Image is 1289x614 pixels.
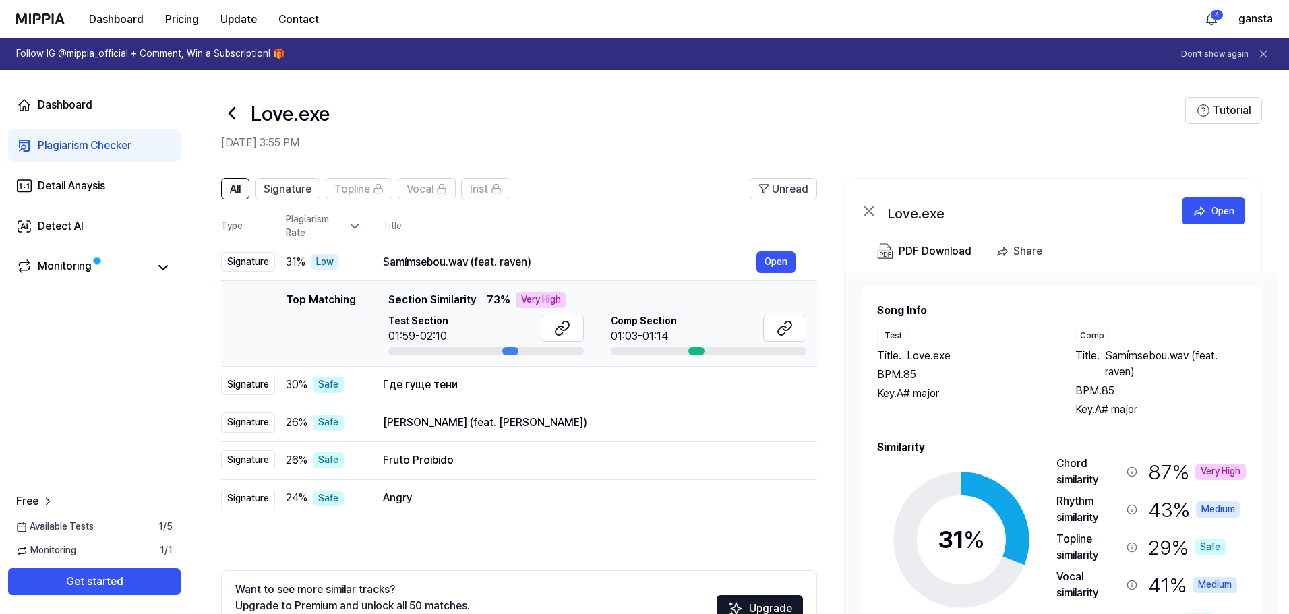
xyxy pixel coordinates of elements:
[286,377,307,393] span: 30 %
[221,135,1185,151] h2: [DATE] 3:55 PM
[877,243,893,259] img: PDF Download
[1148,456,1246,488] div: 87 %
[877,367,1048,383] div: BPM. 85
[899,243,971,260] div: PDF Download
[1211,204,1234,218] div: Open
[1075,402,1247,418] div: Key. A# major
[1203,11,1220,27] img: 알림
[1013,243,1042,260] div: Share
[1201,8,1222,30] button: 알림4
[38,218,84,235] div: Detect AI
[877,439,1246,456] h2: Similarity
[78,6,154,33] button: Dashboard
[8,210,181,243] a: Detect AI
[383,490,796,506] div: Angry
[8,170,181,202] a: Detail Anaysis
[1196,501,1240,518] div: Medium
[877,303,1246,319] h2: Song Info
[388,315,448,328] span: Test Section
[311,254,339,270] div: Low
[158,520,173,534] span: 1 / 5
[16,47,284,61] h1: Follow IG @mippia_official + Comment, Win a Subscription! 🎁
[313,491,344,507] div: Safe
[251,99,330,127] h1: Love.exe
[1056,569,1121,601] div: Vocal similarity
[383,415,796,431] div: [PERSON_NAME] (feat. [PERSON_NAME])
[1181,49,1249,60] button: Don't show again
[221,489,275,509] div: Signature
[383,452,796,468] div: Fruto Proibido
[1238,11,1273,27] button: gansta
[611,315,677,328] span: Comp Section
[38,258,92,277] div: Monitoring
[388,328,448,344] div: 01:59-02:10
[772,181,808,197] span: Unread
[1185,97,1262,124] button: Tutorial
[16,258,148,277] a: Monitoring
[874,238,974,265] button: PDF Download
[461,178,510,199] button: Inst
[313,415,344,431] div: Safe
[286,292,356,355] div: Top Matching
[470,181,488,197] span: Inst
[756,251,796,273] button: Open
[221,210,275,243] th: Type
[1075,383,1247,399] div: BPM. 85
[1148,531,1226,563] div: 29 %
[16,544,76,557] span: Monitoring
[1056,456,1121,488] div: Chord similarity
[1056,493,1121,526] div: Rhythm similarity
[383,254,756,270] div: Samímsebou.wav (feat. raven)
[268,6,330,33] button: Contact
[877,348,901,364] span: Title .
[383,377,796,393] div: Где гуще тени
[313,377,344,393] div: Safe
[235,582,470,614] div: Want to see more similar tracks? Upgrade to Premium and unlock all 50 matches.
[16,493,38,510] span: Free
[1148,569,1237,601] div: 41 %
[1056,531,1121,563] div: Topline similarity
[313,452,344,468] div: Safe
[938,522,985,558] div: 31
[154,6,210,33] button: Pricing
[38,137,131,154] div: Plagiarism Checker
[1182,197,1245,224] button: Open
[1195,539,1226,555] div: Safe
[286,213,361,239] div: Plagiarism Rate
[877,386,1048,402] div: Key. A# major
[407,181,433,197] span: Vocal
[8,129,181,162] a: Plagiarism Checker
[1193,577,1237,593] div: Medium
[1075,348,1100,380] span: Title .
[38,178,105,194] div: Detail Anaysis
[221,450,275,470] div: Signature
[255,178,320,199] button: Signature
[221,252,275,272] div: Signature
[1075,330,1109,342] div: Comp
[210,1,268,38] a: Update
[398,178,456,199] button: Vocal
[230,181,241,197] span: All
[210,6,268,33] button: Update
[286,415,307,431] span: 26 %
[264,181,311,197] span: Signature
[750,178,817,199] button: Unread
[221,412,275,433] div: Signature
[16,493,55,510] a: Free
[611,328,677,344] div: 01:03-01:14
[1148,493,1240,526] div: 43 %
[388,292,476,308] span: Section Similarity
[907,348,951,364] span: Love.exe
[1210,9,1224,20] div: 4
[963,525,985,554] span: %
[221,178,249,199] button: All
[160,544,173,557] span: 1 / 1
[286,254,305,270] span: 31 %
[990,238,1053,265] button: Share
[38,97,92,113] div: Dashboard
[334,181,370,197] span: Topline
